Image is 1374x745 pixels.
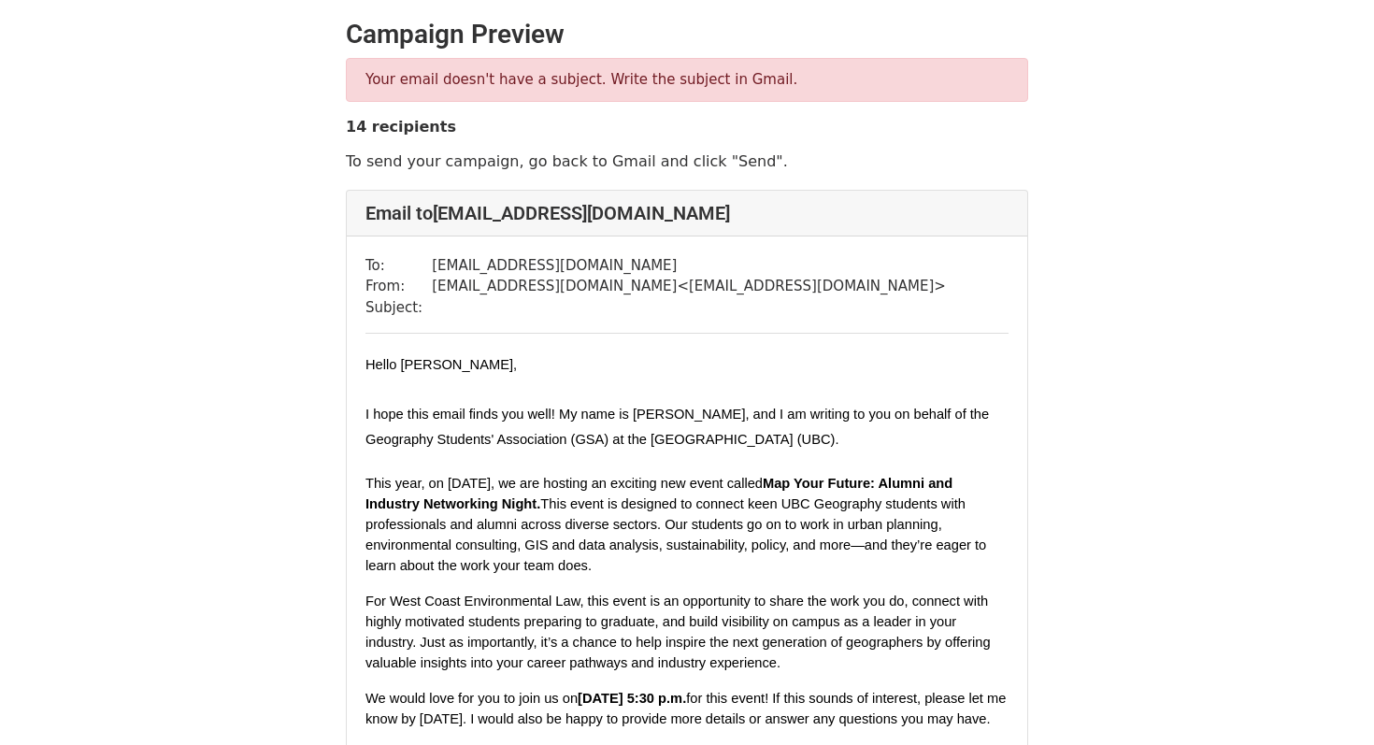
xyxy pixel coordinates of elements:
[365,297,432,319] td: Subject:
[365,407,989,446] span: I hope this email finds you well! My name is [PERSON_NAME], and I am writing to you on behalf of ...
[346,118,456,136] strong: 14 recipients
[365,70,1009,90] p: Your email doesn't have a subject. Write the subject in Gmail.
[365,357,517,372] span: Hello [PERSON_NAME],
[365,496,986,573] span: This event is designed to connect keen UBC Geography students with professionals and alumni acros...
[365,594,991,670] span: For West Coast Environmental Law, this event is an opportunity to share the work you do, connect ...
[365,202,1009,224] h4: Email to [EMAIL_ADDRESS][DOMAIN_NAME]
[432,276,946,297] td: [EMAIL_ADDRESS][DOMAIN_NAME] < [EMAIL_ADDRESS][DOMAIN_NAME] >
[432,255,946,277] td: [EMAIL_ADDRESS][DOMAIN_NAME]
[346,151,1028,171] p: To send your campaign, go back to Gmail and click "Send".
[365,691,1006,726] span: for this event! If this sounds of interest, please let me know by [DATE]. I would also be happy t...
[365,476,763,491] span: This year, on [DATE], we are hosting an exciting new event called
[365,255,432,277] td: To:
[365,476,952,511] span: Map Your Future: Alumni and Industry Networking Night.
[365,276,432,297] td: From:
[578,691,686,706] b: [DATE] 5:30 p.m.
[365,691,578,706] span: We would love for you to join us on
[346,19,1028,50] h2: Campaign Preview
